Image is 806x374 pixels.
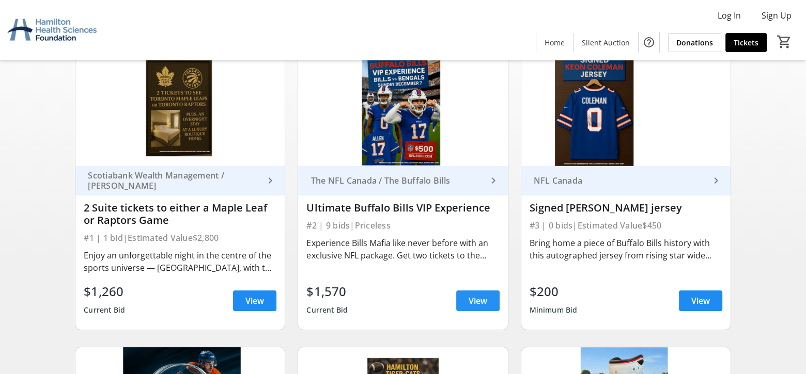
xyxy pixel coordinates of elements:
a: Scotiabank Wealth Management / [PERSON_NAME] [75,166,285,196]
div: Ultimate Buffalo Bills VIP Experience [306,202,499,214]
button: Help [639,32,659,53]
img: Signed Keon Coleman jersey [521,48,731,166]
div: 2 Suite tickets to either a Maple Leaf or Raptors Game [84,202,276,226]
button: Sign Up [753,7,800,24]
span: View [469,295,487,307]
img: 2 Suite tickets to either a Maple Leaf or Raptors Game [75,48,285,166]
div: Experience Bills Mafia like never before with an exclusive NFL package. Get two tickets to the Bu... [306,237,499,262]
a: Donations [668,33,721,52]
div: NFL Canada [530,175,710,186]
span: Donations [676,37,713,48]
span: Tickets [734,37,758,48]
div: Enjoy an unforgettable night in the centre of the sports universe — [GEOGRAPHIC_DATA], with two s... [84,249,276,274]
div: The NFL Canada / The Buffalo Bills [306,175,487,186]
mat-icon: keyboard_arrow_right [710,174,722,187]
a: Home [536,33,573,52]
a: Tickets [725,33,767,52]
mat-icon: keyboard_arrow_right [264,174,276,187]
div: $200 [530,282,578,301]
span: Silent Auction [582,37,630,48]
mat-icon: keyboard_arrow_right [487,174,500,187]
a: View [456,290,500,311]
button: Cart [775,32,794,51]
a: View [679,290,722,311]
span: View [691,295,710,307]
button: Log In [709,7,749,24]
img: Ultimate Buffalo Bills VIP Experience [298,48,507,166]
span: View [245,295,264,307]
div: Current Bid [84,301,125,319]
span: Sign Up [762,9,792,22]
div: $1,570 [306,282,348,301]
div: Current Bid [306,301,348,319]
a: View [233,290,276,311]
a: NFL Canada [521,166,731,196]
span: Log In [718,9,741,22]
div: Bring home a piece of Buffalo Bills history with this autographed jersey from rising star wide re... [530,237,722,262]
div: #2 | 9 bids | Priceless [306,218,499,233]
div: Minimum Bid [530,301,578,319]
div: Signed [PERSON_NAME] jersey [530,202,722,214]
a: Silent Auction [574,33,638,52]
img: Hamilton Health Sciences Foundation's Logo [6,4,98,56]
span: Home [545,37,565,48]
div: Scotiabank Wealth Management / [PERSON_NAME] [84,170,264,191]
a: The NFL Canada / The Buffalo Bills [298,166,507,196]
div: $1,260 [84,282,125,301]
div: #1 | 1 bid | Estimated Value $2,800 [84,231,276,245]
div: #3 | 0 bids | Estimated Value $450 [530,218,722,233]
